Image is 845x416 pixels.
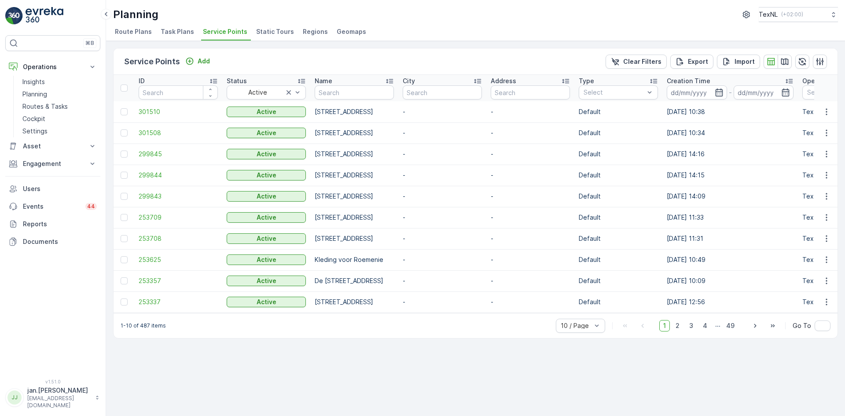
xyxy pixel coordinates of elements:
p: Active [257,298,276,306]
p: [STREET_ADDRESS] [315,129,394,137]
img: logo_light-DOdMpM7g.png [26,7,63,25]
a: Planning [19,88,100,100]
input: dd/mm/yyyy [734,85,794,99]
span: 299845 [139,150,218,158]
button: Active [227,128,306,138]
p: Settings [22,127,48,136]
p: [EMAIL_ADDRESS][DOMAIN_NAME] [27,395,91,409]
p: - [491,213,570,222]
td: [DATE] 14:16 [662,144,798,165]
p: Active [257,171,276,180]
p: Creation Time [667,77,710,85]
p: - [491,255,570,264]
p: - [403,171,482,180]
td: [DATE] 10:09 [662,270,798,291]
p: Active [257,192,276,201]
p: Default [579,107,658,116]
span: 2 [672,320,683,331]
p: [STREET_ADDRESS] [315,107,394,116]
p: ( +02:00 ) [781,11,803,18]
span: 253709 [139,213,218,222]
p: Cockpit [22,114,45,123]
p: Clear Filters [623,57,661,66]
span: 3 [685,320,697,331]
p: - [491,234,570,243]
button: Export [670,55,713,69]
p: - [403,298,482,306]
a: Documents [5,233,100,250]
button: Active [227,212,306,223]
span: 1 [659,320,670,331]
p: Default [579,129,658,137]
span: Static Tours [256,27,294,36]
div: JJ [7,390,22,405]
span: Go To [793,321,811,330]
p: jan.[PERSON_NAME] [27,386,91,395]
p: - [491,171,570,180]
p: City [403,77,415,85]
p: TexNL [759,10,778,19]
p: Default [579,192,658,201]
a: Routes & Tasks [19,100,100,113]
div: Toggle Row Selected [121,235,128,242]
p: - [403,192,482,201]
p: Active [257,213,276,222]
a: 253625 [139,255,218,264]
button: Active [227,107,306,117]
span: v 1.51.0 [5,379,100,384]
p: Default [579,276,658,285]
p: - [491,192,570,201]
p: Default [579,298,658,306]
p: [STREET_ADDRESS] [315,298,394,306]
p: Engagement [23,159,83,168]
p: [STREET_ADDRESS] [315,213,394,222]
td: [DATE] 10:38 [662,101,798,122]
p: Default [579,234,658,243]
p: - [491,276,570,285]
p: Operations [23,63,83,71]
p: - [403,255,482,264]
td: [DATE] 11:33 [662,207,798,228]
p: Name [315,77,332,85]
input: Search [315,85,394,99]
p: Service Points [124,55,180,68]
p: Active [257,129,276,137]
p: - [403,129,482,137]
span: Regions [303,27,328,36]
p: Active [257,255,276,264]
p: ⌘B [85,40,94,47]
button: Import [717,55,760,69]
a: Cockpit [19,113,100,125]
td: [DATE] 10:34 [662,122,798,144]
div: Toggle Row Selected [121,256,128,263]
button: Active [227,233,306,244]
p: Address [491,77,516,85]
p: - [729,87,732,98]
span: Geomaps [337,27,366,36]
div: Toggle Row Selected [121,151,128,158]
a: Reports [5,215,100,233]
a: Events44 [5,198,100,215]
div: Toggle Row Selected [121,298,128,306]
button: Active [227,254,306,265]
p: Documents [23,237,97,246]
button: Active [227,191,306,202]
p: Active [257,107,276,116]
p: Type [579,77,594,85]
p: Import [735,57,755,66]
p: Default [579,213,658,222]
p: Insights [22,77,45,86]
p: Add [198,57,210,66]
p: Export [688,57,708,66]
div: Toggle Row Selected [121,193,128,200]
div: Toggle Row Selected [121,277,128,284]
img: logo [5,7,23,25]
input: Search [491,85,570,99]
input: Search [139,85,218,99]
p: ID [139,77,145,85]
p: [STREET_ADDRESS] [315,171,394,180]
a: Users [5,180,100,198]
p: 1-10 of 487 items [121,322,166,329]
p: Active [257,150,276,158]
